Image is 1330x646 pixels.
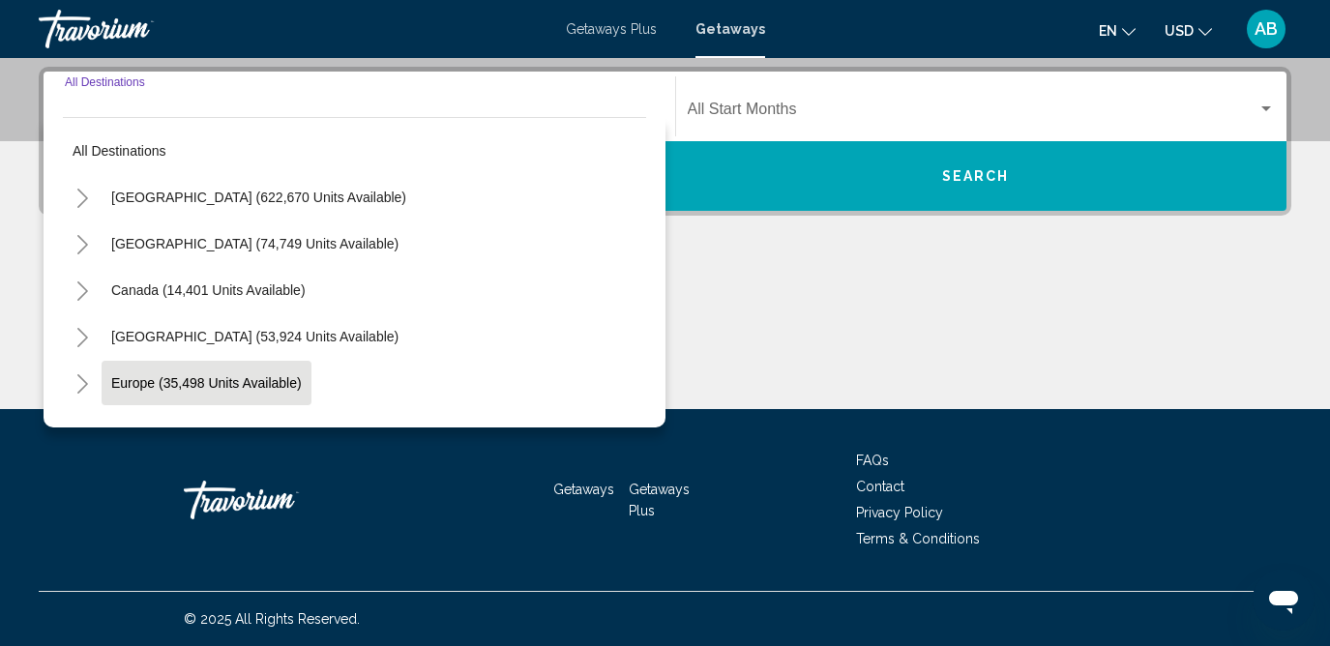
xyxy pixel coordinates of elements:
[102,361,311,405] button: Europe (35,498 units available)
[856,505,943,520] a: Privacy Policy
[102,175,416,220] button: [GEOGRAPHIC_DATA] (622,670 units available)
[102,407,312,452] button: Australia (2,842 units available)
[44,72,1286,211] div: Search widget
[63,129,646,173] button: All destinations
[111,236,399,251] span: [GEOGRAPHIC_DATA] (74,749 units available)
[111,190,406,205] span: [GEOGRAPHIC_DATA] (622,670 units available)
[553,482,614,497] a: Getaways
[1165,16,1212,44] button: Change currency
[111,375,302,391] span: Europe (35,498 units available)
[102,221,408,266] button: [GEOGRAPHIC_DATA] (74,749 units available)
[63,178,102,217] button: Toggle United States (622,670 units available)
[63,224,102,263] button: Toggle Mexico (74,749 units available)
[102,314,408,359] button: [GEOGRAPHIC_DATA] (53,924 units available)
[63,364,102,402] button: Toggle Europe (35,498 units available)
[73,143,166,159] span: All destinations
[665,141,1287,211] button: Search
[695,21,765,37] a: Getaways
[102,268,315,312] button: Canada (14,401 units available)
[63,317,102,356] button: Toggle Caribbean & Atlantic Islands (53,924 units available)
[184,611,360,627] span: © 2025 All Rights Reserved.
[111,329,399,344] span: [GEOGRAPHIC_DATA] (53,924 units available)
[1165,23,1194,39] span: USD
[1255,19,1278,39] span: AB
[629,482,690,518] a: Getaways Plus
[111,282,306,298] span: Canada (14,401 units available)
[1241,9,1291,49] button: User Menu
[856,479,904,494] a: Contact
[63,271,102,309] button: Toggle Canada (14,401 units available)
[1099,16,1136,44] button: Change language
[63,410,102,449] button: Toggle Australia (2,842 units available)
[566,21,657,37] a: Getaways Plus
[1099,23,1117,39] span: en
[184,471,377,529] a: Travorium
[856,531,980,546] a: Terms & Conditions
[39,10,547,48] a: Travorium
[942,169,1010,185] span: Search
[1253,569,1315,631] iframe: Кнопка запуска окна обмена сообщениями
[856,453,889,468] a: FAQs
